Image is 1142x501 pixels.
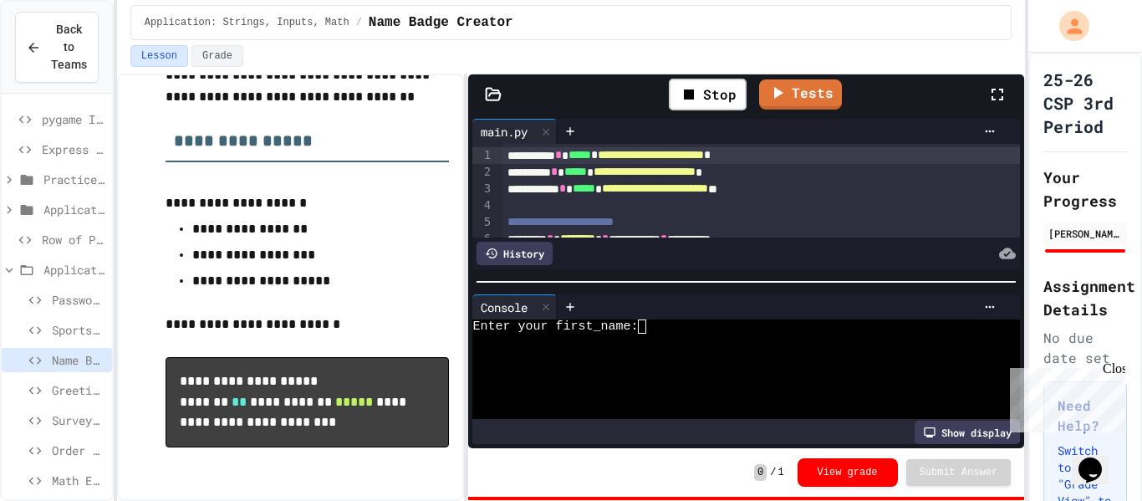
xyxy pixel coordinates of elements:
[477,242,553,265] div: History
[52,321,105,339] span: Sports Chant Builder
[51,21,87,74] span: Back to Teams
[43,201,105,218] span: Application: Variables/Print
[1048,226,1122,241] div: [PERSON_NAME]
[43,171,105,188] span: Practice: Variables/Print
[754,464,767,481] span: 0
[777,466,783,479] span: 1
[472,320,638,334] span: Enter your first_name:
[1043,68,1127,138] h1: 25-26 CSP 3rd Period
[42,110,105,128] span: pygame Intro
[145,16,349,29] span: Application: Strings, Inputs, Math
[915,421,1020,444] div: Show display
[472,231,493,248] div: 6
[52,442,105,459] span: Order System Fix
[1043,328,1127,368] div: No due date set
[43,261,105,279] span: Application: Strings, Inputs, Math
[759,79,842,110] a: Tests
[52,381,105,399] span: Greeting Bot
[472,119,557,144] div: main.py
[191,45,243,67] button: Grade
[356,16,362,29] span: /
[920,466,998,479] span: Submit Answer
[472,214,493,231] div: 5
[472,181,493,197] div: 3
[798,458,898,487] button: View grade
[472,147,493,164] div: 1
[52,412,105,429] span: Survey Builder
[52,291,105,309] span: Password Creator
[906,459,1012,486] button: Submit Answer
[472,294,557,320] div: Console
[472,299,536,316] div: Console
[42,231,105,248] span: Row of Polygons
[369,13,513,33] span: Name Badge Creator
[1043,274,1127,321] h2: Assignment Details
[472,123,536,141] div: main.py
[7,7,115,106] div: Chat with us now!Close
[52,351,105,369] span: Name Badge Creator
[1003,361,1125,432] iframe: chat widget
[1072,434,1125,484] iframe: chat widget
[130,45,188,67] button: Lesson
[770,466,776,479] span: /
[1042,7,1094,45] div: My Account
[42,141,105,158] span: Express Yourself in Python!
[669,79,747,110] div: Stop
[472,197,493,214] div: 4
[1043,166,1127,212] h2: Your Progress
[52,472,105,489] span: Math Expression Debugger
[15,12,99,83] button: Back to Teams
[472,164,493,181] div: 2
